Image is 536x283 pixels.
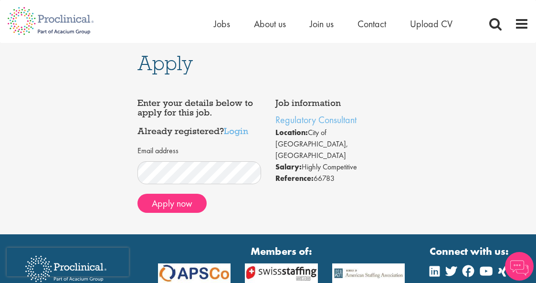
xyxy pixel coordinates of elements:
a: Contact [357,18,386,30]
button: Apply now [137,194,207,213]
h4: Enter your details below to apply for this job. Already registered? [137,98,261,136]
label: Email address [137,146,179,157]
img: APSCo [238,263,325,283]
strong: Location: [275,127,308,137]
li: Highly Competitive [275,161,399,173]
li: 66783 [275,173,399,184]
a: Login [224,125,248,136]
span: Apply [137,50,193,76]
img: APSCo [325,263,412,283]
a: Join us [310,18,334,30]
a: Regulatory Consultant [275,114,357,126]
img: Chatbot [505,252,534,281]
li: City of [GEOGRAPHIC_DATA], [GEOGRAPHIC_DATA] [275,127,399,161]
iframe: reCAPTCHA [7,248,129,276]
a: About us [254,18,286,30]
strong: Members of: [158,244,405,259]
strong: Reference: [275,173,314,183]
strong: Salary: [275,162,302,172]
strong: Connect with us: [430,244,511,259]
img: APSCo [151,263,238,283]
a: Jobs [214,18,230,30]
a: Upload CV [410,18,452,30]
h4: Job information [275,98,399,108]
